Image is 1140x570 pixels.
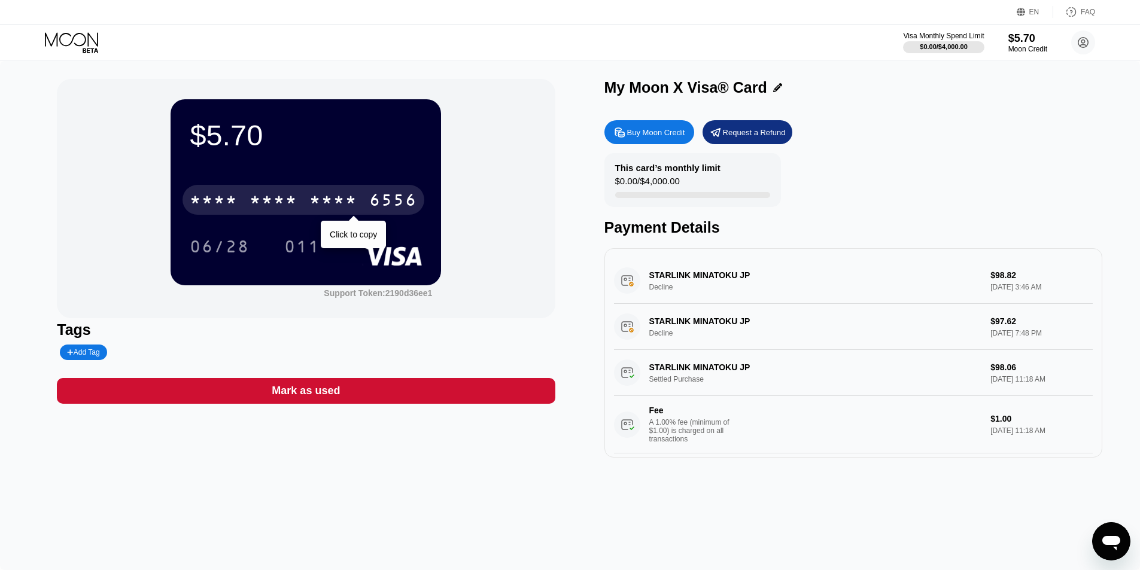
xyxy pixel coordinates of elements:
[1008,45,1047,53] div: Moon Credit
[1008,32,1047,45] div: $5.70
[60,345,107,360] div: Add Tag
[615,176,680,192] div: $0.00 / $4,000.00
[703,120,792,144] div: Request a Refund
[1017,6,1053,18] div: EN
[614,396,1093,453] div: FeeA 1.00% fee (minimum of $1.00) is charged on all transactions$1.00[DATE] 11:18 AM
[649,418,739,443] div: A 1.00% fee (minimum of $1.00) is charged on all transactions
[649,406,733,415] div: Fee
[604,120,694,144] div: Buy Moon Credit
[272,384,340,398] div: Mark as used
[369,192,417,211] div: 6556
[903,32,984,40] div: Visa Monthly Spend Limit
[1092,522,1130,560] iframe: Button to launch messaging window
[330,230,377,239] div: Click to copy
[190,118,422,152] div: $5.70
[1008,32,1047,53] div: $5.70Moon Credit
[903,32,984,53] div: Visa Monthly Spend Limit$0.00/$4,000.00
[615,163,721,173] div: This card’s monthly limit
[627,127,685,138] div: Buy Moon Credit
[920,43,968,50] div: $0.00 / $4,000.00
[324,288,432,298] div: Support Token:2190d36ee1
[275,231,329,261] div: 011
[1029,8,1039,16] div: EN
[1081,8,1095,16] div: FAQ
[1053,6,1095,18] div: FAQ
[181,231,259,261] div: 06/28
[604,79,767,96] div: My Moon X Visa® Card
[324,288,432,298] div: Support Token: 2190d36ee1
[990,426,1092,435] div: [DATE] 11:18 AM
[57,378,555,404] div: Mark as used
[190,239,250,258] div: 06/28
[723,127,786,138] div: Request a Refund
[990,414,1092,423] div: $1.00
[57,321,555,339] div: Tags
[67,348,99,356] div: Add Tag
[604,219,1102,236] div: Payment Details
[284,239,320,258] div: 011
